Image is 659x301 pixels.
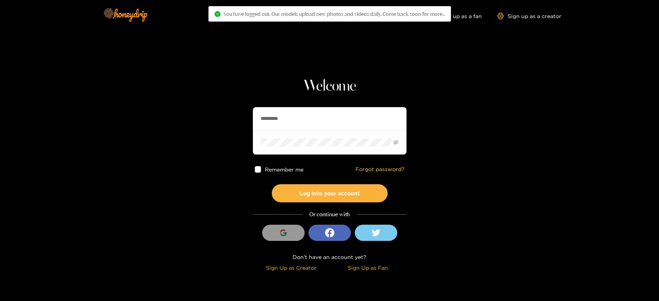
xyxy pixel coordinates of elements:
[429,13,482,19] a: Sign up as a fan
[356,166,405,173] a: Forgot password?
[497,13,561,19] a: Sign up as a creator
[272,184,388,202] button: Log into your account
[253,210,407,219] div: Or continue with
[224,11,445,17] span: You have logged out. Our models upload new photos and videos daily. Come back soon for more..
[393,140,398,145] span: eye-invisible
[253,252,407,261] div: Don't have an account yet?
[215,11,220,17] span: check-circle
[255,263,328,272] div: Sign Up as Creator
[253,77,407,96] h1: Welcome
[332,263,405,272] div: Sign Up as Fan
[265,166,303,172] span: Remember me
